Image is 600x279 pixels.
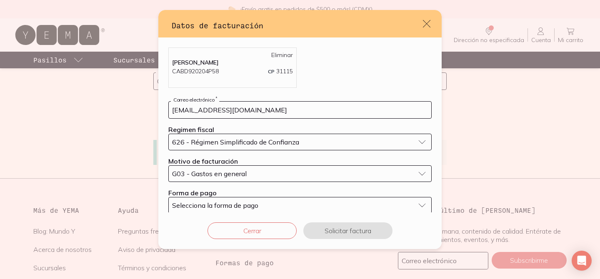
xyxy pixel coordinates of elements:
a: Eliminar [271,51,293,59]
span: 626 - Régimen Simplificado de Confianza [172,139,299,145]
label: Correo electrónico [171,97,219,103]
div: default [158,10,442,249]
h3: Datos de facturación [172,20,422,31]
button: Selecciona la forma de pago [168,197,432,214]
label: Motivo de facturación [168,157,238,165]
label: Regimen fiscal [168,125,214,134]
button: Cerrar [207,222,297,239]
label: Forma de pago [168,189,217,197]
button: Solicitar factura [303,222,392,239]
span: G03 - Gastos en general [172,170,247,177]
p: [PERSON_NAME] [172,59,293,66]
span: CP [268,68,275,75]
span: Selecciona la forma de pago [172,201,258,209]
button: 626 - Régimen Simplificado de Confianza [168,134,432,150]
p: CABD920204P58 [172,67,219,76]
p: 31115 [268,67,293,76]
div: Open Intercom Messenger [572,251,592,271]
button: G03 - Gastos en general [168,165,432,182]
